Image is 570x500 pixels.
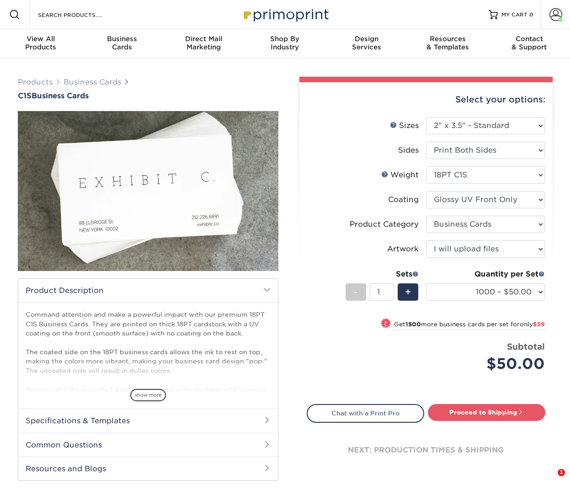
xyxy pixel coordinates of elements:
[2,472,78,497] iframe: Google Customer Reviews
[489,35,570,51] div: & Support
[163,29,244,59] a: Direct MailMarketing
[350,219,419,230] div: Product Category
[18,433,278,457] h2: Common Questions
[428,404,545,420] a: Proceed to Shipping
[388,194,419,205] div: Coating
[81,35,163,51] div: Cards
[244,35,325,43] span: Shop By
[346,269,419,280] div: Sets
[501,11,527,19] span: MY CART
[394,321,545,330] small: Get more business cards per set for
[37,9,126,20] input: SEARCH PRODUCTS.....
[326,35,407,51] div: Services
[407,29,489,59] a: Resources& Templates
[407,35,489,43] span: Resources
[18,91,32,100] span: C1S
[539,469,561,491] iframe: Intercom live chat
[489,35,570,43] span: Contact
[381,170,419,181] div: Weight
[387,244,419,255] div: Artwork
[533,321,545,328] span: $59
[26,310,271,440] p: Command attention and make a powerful impact with our premium 18PT C1S Business Cards. They are p...
[558,469,565,476] span: 1
[18,91,278,100] a: C1SBusiness Cards
[307,404,424,422] a: Chat with a Print Pro
[520,321,545,328] span: only
[18,279,278,302] h2: Product Description
[384,319,387,329] span: !
[405,321,421,328] strong: 1500
[307,82,545,117] div: Select your options:
[489,29,570,59] a: Contact& Support
[433,353,545,375] div: $50.00
[18,78,53,86] a: Products
[407,35,489,51] div: & Templates
[326,29,407,59] a: DesignServices
[354,285,358,299] span: -
[507,341,545,351] strong: Subtotal
[81,35,163,43] span: Business
[64,78,121,86] a: Business Cards
[240,5,331,24] img: Primoprint
[307,423,545,478] div: next: production times & shipping
[244,29,325,59] a: Shop ByIndustry
[18,61,278,321] img: C1S 01
[326,35,407,43] span: Design
[163,35,244,43] span: Direct Mail
[130,389,166,401] span: show more
[18,457,278,480] h2: Resources and Blogs
[163,35,244,51] div: Marketing
[529,11,533,18] span: 0
[244,35,325,51] div: Industry
[390,120,419,131] div: Sizes
[18,409,278,432] h2: Specifications & Templates
[81,29,163,59] a: BusinessCards
[405,285,411,299] span: +
[398,145,419,156] div: Sides
[18,91,278,100] h1: Business Cards
[426,269,545,280] div: Quantity per Set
